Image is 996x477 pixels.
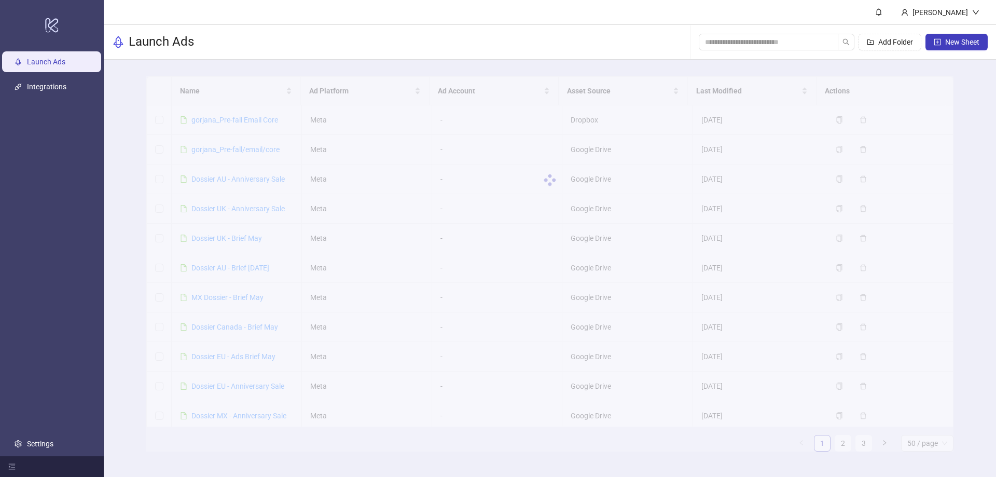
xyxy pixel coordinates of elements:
a: Settings [27,440,53,448]
span: New Sheet [945,38,979,46]
span: down [972,9,979,16]
span: Add Folder [878,38,913,46]
span: user [901,9,908,16]
span: folder-add [867,38,874,46]
span: search [842,38,850,46]
h3: Launch Ads [129,34,194,50]
button: New Sheet [925,34,988,50]
button: Add Folder [859,34,921,50]
a: Integrations [27,83,66,91]
span: rocket [112,36,125,48]
span: bell [875,8,882,16]
div: [PERSON_NAME] [908,7,972,18]
span: plus-square [934,38,941,46]
a: Launch Ads [27,58,65,66]
span: menu-fold [8,463,16,470]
